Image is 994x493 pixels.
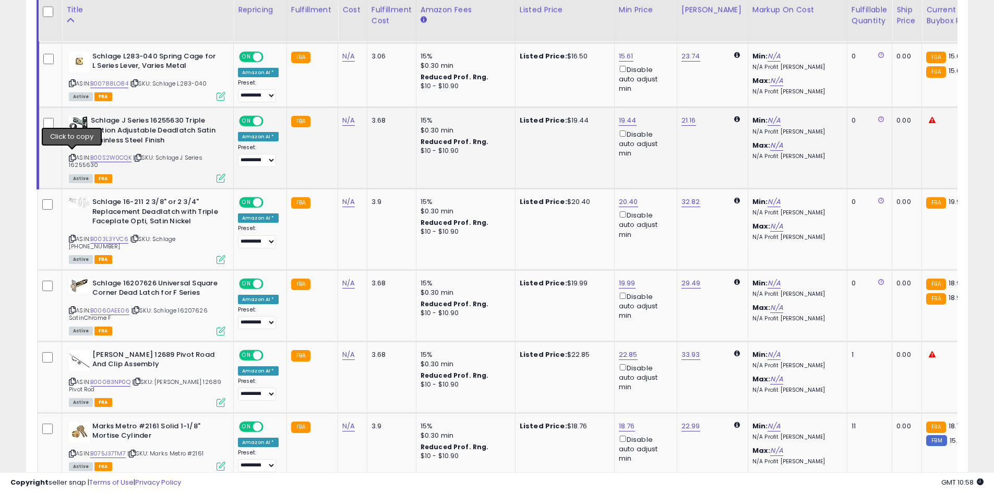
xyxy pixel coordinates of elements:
[852,197,884,207] div: 0
[291,422,310,433] small: FBA
[421,279,507,288] div: 15%
[926,66,945,78] small: FBA
[926,52,945,63] small: FBA
[619,128,669,159] div: Disable auto adjust min
[681,278,701,288] a: 29.49
[372,279,408,288] div: 3.68
[768,115,780,126] a: N/A
[69,350,90,371] img: 31592hIsbUL._SL40_.jpg
[949,293,965,303] span: 18.99
[752,315,839,322] p: N/A Profit [PERSON_NAME]
[91,116,218,148] b: Schlage J Series 16255630 Triple Option Adjustable Deadlatch Satin Stainless Steel Finish
[372,350,408,359] div: 3.68
[421,452,507,461] div: $10 - $10.90
[896,422,914,431] div: 0.00
[752,140,771,150] b: Max:
[520,278,567,288] b: Listed Price:
[768,197,780,207] a: N/A
[92,197,219,229] b: Schlage 16-211 2 3/8" or 2 3/4" Replacement Deadlatch with Triple Faceplate Opti, Satin Nickel
[520,116,606,125] div: $19.44
[752,115,768,125] b: Min:
[421,371,489,380] b: Reduced Prof. Rng.
[949,66,965,76] span: 15.69
[135,477,181,487] a: Privacy Policy
[262,422,279,431] span: OFF
[852,116,884,125] div: 0
[949,197,965,207] span: 19.99
[291,4,333,15] div: Fulfillment
[852,4,888,26] div: Fulfillable Quantity
[949,51,965,61] span: 15.66
[372,116,408,125] div: 3.68
[752,88,839,95] p: N/A Profit [PERSON_NAME]
[619,51,633,62] a: 15.61
[92,52,219,74] b: Schlage L283-040 Spring Cage for L Series Lever, Varies Metal
[752,51,768,61] b: Min:
[342,4,363,15] div: Cost
[69,279,225,334] div: ASIN:
[421,309,507,318] div: $10 - $10.90
[238,295,279,304] div: Amazon AI *
[90,79,128,88] a: B00788LO84
[240,422,253,431] span: ON
[69,116,88,137] img: 31rAjvTrZWL._SL40_.jpg
[896,350,914,359] div: 0.00
[520,350,606,359] div: $22.85
[926,435,947,446] small: FBM
[262,52,279,61] span: OFF
[421,288,507,297] div: $0.30 min
[342,197,355,207] a: N/A
[752,303,771,312] b: Max:
[752,374,771,384] b: Max:
[768,421,780,431] a: N/A
[520,115,567,125] b: Listed Price:
[896,197,914,207] div: 0.00
[10,477,49,487] strong: Copyright
[421,147,507,155] div: $10 - $10.90
[69,153,202,169] span: | SKU: Schlage J Series 16255630
[752,4,843,15] div: Markup on Cost
[372,4,412,26] div: Fulfillment Cost
[421,4,511,15] div: Amazon Fees
[69,279,90,293] img: 319ZMMYloRL._SL40_.jpg
[619,278,636,288] a: 19.99
[421,116,507,125] div: 15%
[238,366,279,376] div: Amazon AI *
[421,442,489,451] b: Reduced Prof. Rng.
[681,115,696,126] a: 21.16
[89,477,134,487] a: Terms of Use
[342,115,355,126] a: N/A
[752,64,839,71] p: N/A Profit [PERSON_NAME]
[681,197,700,207] a: 32.82
[90,449,126,458] a: B075J37TM7
[69,327,93,335] span: All listings currently available for purchase on Amazon
[752,421,768,431] b: Min:
[752,291,839,298] p: N/A Profit [PERSON_NAME]
[372,52,408,61] div: 3.06
[520,197,567,207] b: Listed Price:
[520,350,567,359] b: Listed Price:
[520,279,606,288] div: $19.99
[421,350,507,359] div: 15%
[66,4,229,15] div: Title
[950,436,966,446] span: 15.82
[127,449,203,458] span: | SKU: Marks Metro #2161
[752,197,768,207] b: Min:
[238,225,279,248] div: Preset:
[421,299,489,308] b: Reduced Prof. Rng.
[926,197,945,209] small: FBA
[342,278,355,288] a: N/A
[619,209,669,239] div: Disable auto adjust min
[69,174,93,183] span: All listings currently available for purchase on Amazon
[421,73,489,81] b: Reduced Prof. Rng.
[69,197,90,208] img: 41H25chyZxL._SL40_.jpg
[949,421,965,431] span: 18.76
[238,306,279,330] div: Preset:
[69,52,90,72] img: 31gK40tNW3L._SL40_.jpg
[69,306,208,322] span: | SKU: Schlage 16207626 SatinChrome F
[92,422,219,443] b: Marks Metro #2161 Solid 1-1/8" Mortise Cylinder
[752,362,839,369] p: N/A Profit [PERSON_NAME]
[520,421,567,431] b: Listed Price:
[752,128,839,136] p: N/A Profit [PERSON_NAME]
[69,422,225,470] div: ASIN:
